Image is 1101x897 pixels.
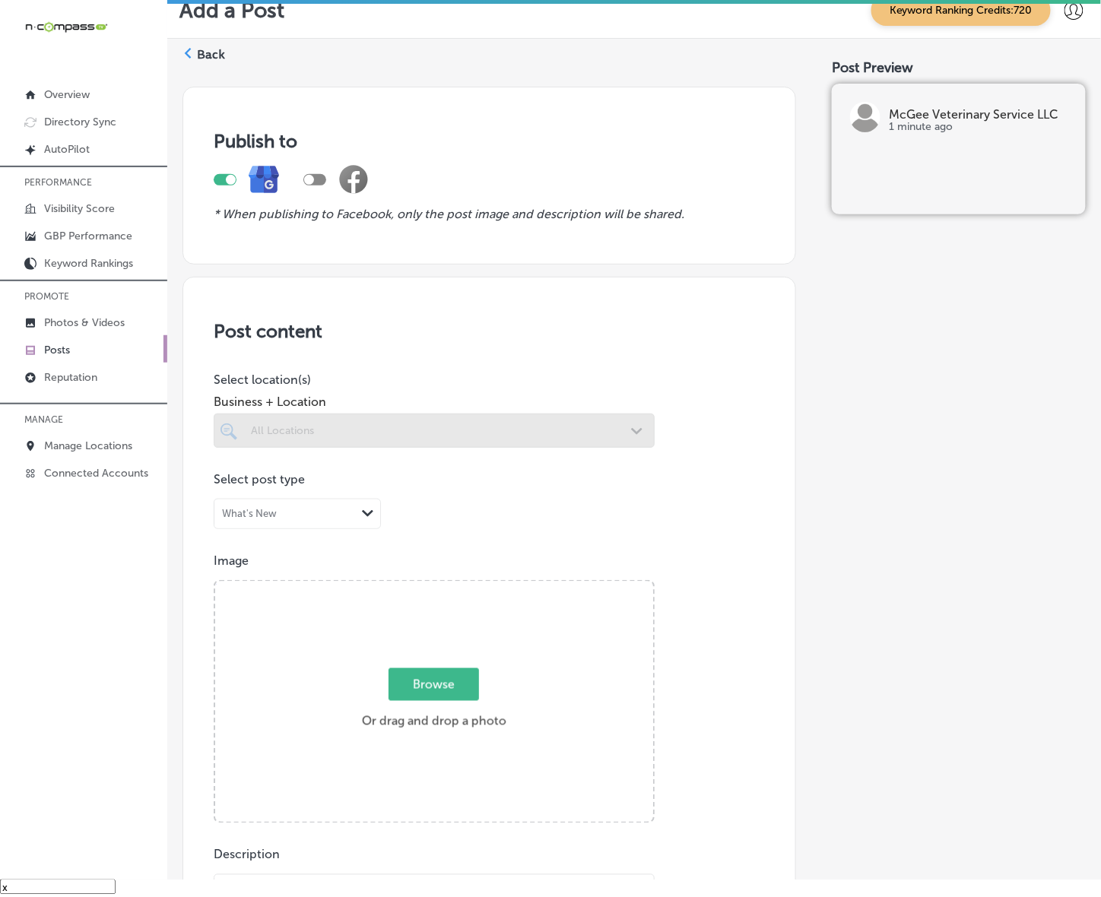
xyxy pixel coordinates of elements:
div: Post Preview [832,59,1086,76]
img: logo [850,102,880,132]
p: Photos & Videos [44,316,125,329]
p: Manage Locations [44,439,132,452]
p: Directory Sync [44,116,116,128]
p: Connected Accounts [44,467,148,480]
p: Select post type [214,472,765,487]
p: McGee Veterinary Service LLC [890,109,1068,121]
i: * When publishing to Facebook, only the post image and description will be shared. [214,207,684,221]
label: Or drag and drop a photo [356,670,512,737]
p: GBP Performance [44,230,132,242]
p: Overview [44,88,90,101]
p: Image [214,553,765,568]
h3: Publish to [214,130,765,152]
p: Select location(s) [214,372,655,387]
label: Description [214,848,280,862]
span: Browse [389,668,479,701]
p: Reputation [44,371,97,384]
span: Business + Location [214,395,655,409]
p: Visibility Score [44,202,115,215]
h3: Post content [214,320,765,342]
div: What's New [222,509,277,520]
p: Keyword Rankings [44,257,133,270]
p: 1 minute ago [890,121,1068,133]
label: Back [197,46,225,63]
p: Posts [44,344,70,357]
img: 660ab0bf-5cc7-4cb8-ba1c-48b5ae0f18e60NCTV_CLogo_TV_Black_-500x88.png [24,20,108,34]
p: AutoPilot [44,143,90,156]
